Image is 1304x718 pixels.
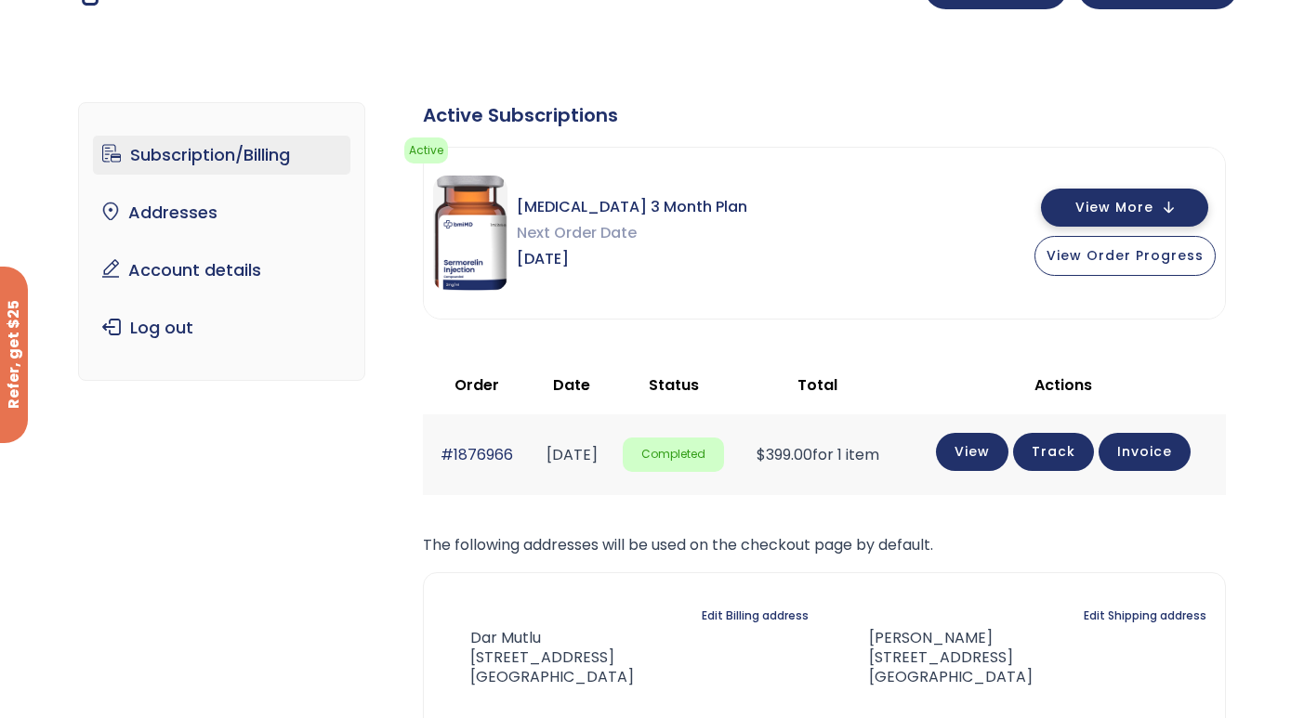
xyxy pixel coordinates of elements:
[78,102,365,381] nav: Account pages
[1041,189,1208,227] button: View More
[517,246,747,272] span: [DATE]
[433,176,507,291] img: Sermorelin 3 Month Plan
[93,193,350,232] a: Addresses
[442,629,634,686] address: Dar Mutlu [STREET_ADDRESS] [GEOGRAPHIC_DATA]
[423,102,1226,128] div: Active Subscriptions
[936,433,1008,471] a: View
[1047,246,1204,265] span: View Order Progress
[1034,374,1092,396] span: Actions
[517,194,747,220] span: [MEDICAL_DATA] 3 Month Plan
[454,374,499,396] span: Order
[553,374,590,396] span: Date
[423,532,1226,558] p: The following addresses will be used on the checkout page by default.
[649,374,699,396] span: Status
[93,136,350,175] a: Subscription/Billing
[441,444,513,465] a: #1876966
[1034,236,1216,276] button: View Order Progress
[1099,433,1191,471] a: Invoice
[517,220,747,246] span: Next Order Date
[623,437,724,472] span: Completed
[1075,202,1153,214] span: View More
[839,629,1033,686] address: [PERSON_NAME] [STREET_ADDRESS] [GEOGRAPHIC_DATA]
[1084,603,1206,629] a: Edit Shipping address
[757,444,812,465] span: 399.00
[757,444,766,465] span: $
[93,308,350,347] a: Log out
[404,137,448,163] span: Active
[547,444,598,465] time: [DATE]
[702,603,809,629] a: Edit Billing address
[93,251,350,290] a: Account details
[797,374,837,396] span: Total
[733,414,901,495] td: for 1 item
[1013,433,1094,471] a: Track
